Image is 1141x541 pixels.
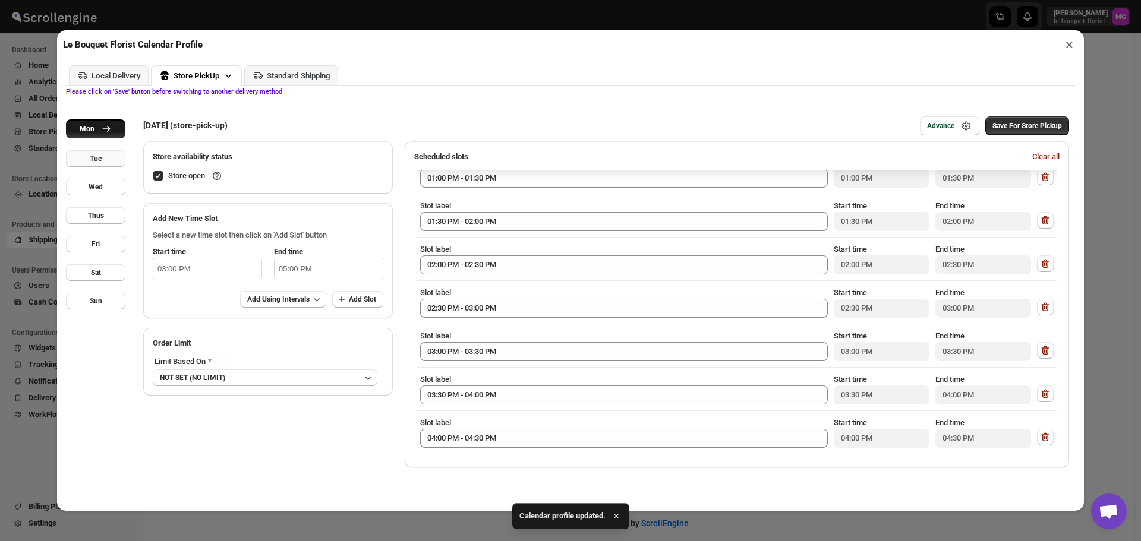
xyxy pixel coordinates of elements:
div: Local Delivery [92,71,141,80]
button: Wed [66,179,125,195]
button: Save For Store Pickup [985,116,1069,135]
span: Calendar profile updated. [519,510,606,522]
div: Store PickUp [174,71,219,80]
button: Local Delivery [69,65,149,85]
div: Tue [90,154,102,163]
span: Store open [168,170,223,182]
p: Select a new time slot then click on 'Add Slot' button [153,229,383,241]
h3: Scheduled slots [414,151,1023,163]
div: Sat [91,268,101,277]
div: Start time [834,200,929,231]
div: End time [935,374,1031,404]
div: Slot label [420,243,828,274]
div: Start time [834,374,929,404]
div: Start time [834,417,929,448]
div: Advance [927,121,954,131]
span: Save For Store Pickup [992,121,1062,131]
button: Sun [66,293,125,309]
div: Start time [834,287,929,318]
div: Fri [92,239,100,249]
div: Wed [89,182,103,192]
button: Add Using Intervals [240,291,326,308]
h2: Le Bouquet Florist Calendar Profile [63,39,203,50]
div: End time [935,200,1031,231]
span: Add Slot [349,295,376,304]
div: Thus [88,211,104,220]
button: Fri [66,236,125,252]
div: Standard Shipping [267,71,330,80]
div: Mon [80,124,94,134]
p: Please click on 'Save' button before switching to another delivery method [66,88,1075,96]
div: End time [935,330,1031,361]
h2: Add New Time Slot [153,213,383,224]
div: Slot label [420,374,828,404]
p: Limit Based On [153,354,377,369]
h2: Store availability status [153,151,383,163]
div: Slot label [420,330,828,361]
button: Store PickUp [151,65,242,86]
div: Slot label [420,287,828,318]
span: Clear all [1032,151,1060,163]
button: Add Slot [332,291,383,308]
b: End time [274,247,303,256]
div: NOT SET (NO LIMIT) [160,373,225,382]
span: Add Using Intervals [247,295,310,304]
div: Start time [834,243,929,274]
h5: [DATE] (store-pick-up) [143,119,228,131]
div: Open chat [1091,493,1127,529]
div: End time [935,157,1031,188]
button: Clear all [1025,147,1067,166]
div: Slot label [420,200,828,231]
div: Slot label [420,417,828,448]
button: Standard Shipping [244,65,338,85]
div: Sun [90,296,102,306]
button: Tue [66,150,125,167]
button: × [1061,36,1078,53]
div: End time [935,243,1031,274]
button: NOT SET (NO LIMIT) [153,369,377,386]
div: Start time [834,157,929,188]
button: Sat [66,264,125,281]
button: Mon [66,119,125,138]
div: End time [935,417,1031,448]
b: Start time [153,247,186,256]
button: Thus [66,207,125,224]
div: Start time [834,330,929,361]
div: End time [935,287,1031,318]
div: Slot label [420,157,828,188]
h2: Order Limit [153,337,383,349]
button: Advance [920,116,979,135]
